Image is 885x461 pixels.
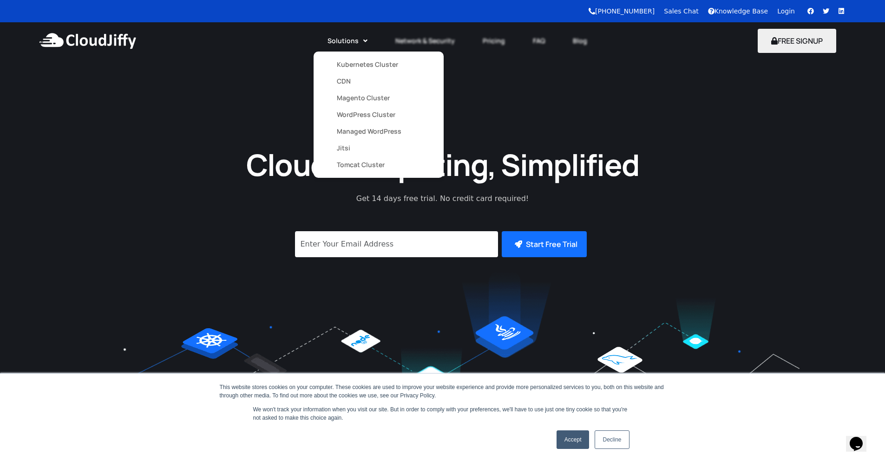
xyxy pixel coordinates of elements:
a: CDN [337,73,420,90]
h1: Cloud Computing, Simplified [234,145,652,184]
a: Solutions [314,31,381,51]
button: Start Free Trial [502,231,587,257]
a: Managed WordPress [337,123,420,140]
a: Decline [595,430,629,449]
a: FREE SIGNUP [758,36,836,46]
a: Sales Chat [664,7,698,15]
a: Tomcat Cluster [337,156,420,173]
div: This website stores cookies on your computer. These cookies are used to improve your website expe... [220,383,666,400]
button: FREE SIGNUP [758,29,836,53]
a: Knowledge Base [708,7,768,15]
a: Network & Security [381,31,469,51]
a: Login [777,7,795,15]
a: WordPress Cluster [337,106,420,123]
a: Magento Cluster [337,90,420,106]
a: Pricing [469,31,519,51]
a: Accept [557,430,590,449]
a: Jitsi [337,140,420,156]
p: Get 14 days free trial. No credit card required! [315,193,570,204]
a: Blog [559,31,601,51]
a: [PHONE_NUMBER] [589,7,655,15]
iframe: chat widget [846,424,876,452]
p: We won't track your information when you visit our site. But in order to comply with your prefere... [253,405,632,422]
a: FAQ [519,31,559,51]
input: Enter Your Email Address [295,231,498,257]
a: Kubernetes Cluster [337,56,420,73]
